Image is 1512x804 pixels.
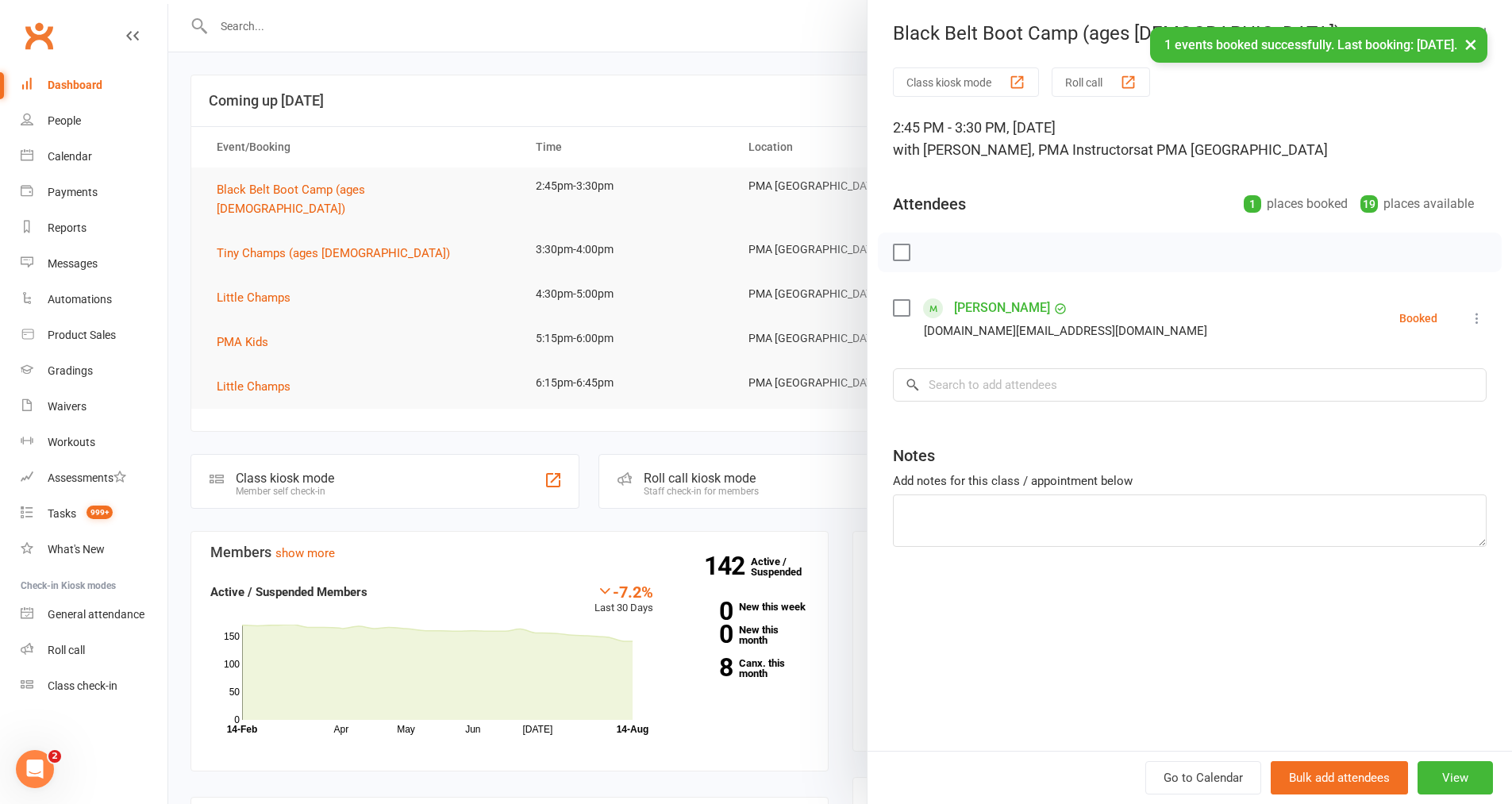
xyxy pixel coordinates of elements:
[21,353,167,389] a: Gradings
[924,321,1207,341] div: [DOMAIN_NAME][EMAIL_ADDRESS][DOMAIN_NAME]
[1360,193,1474,215] div: places available
[1244,195,1261,213] div: 1
[1360,195,1378,213] div: 19
[893,141,1141,158] span: with [PERSON_NAME], PMA Instructors
[1141,141,1328,158] span: at PMA [GEOGRAPHIC_DATA]
[893,444,935,467] div: Notes
[21,175,167,210] a: Payments
[48,293,112,306] div: Automations
[48,114,81,127] div: People
[893,193,966,215] div: Attendees
[48,186,98,198] div: Payments
[1399,313,1437,324] div: Booked
[48,364,93,377] div: Gradings
[21,496,167,532] a: Tasks 999+
[893,471,1487,490] div: Add notes for this class / appointment below
[48,150,92,163] div: Calendar
[16,750,54,788] iframe: Intercom live chat
[1244,193,1348,215] div: places booked
[21,425,167,460] a: Workouts
[21,103,167,139] a: People
[87,506,113,519] span: 999+
[1052,67,1150,97] button: Roll call
[21,317,167,353] a: Product Sales
[48,507,76,520] div: Tasks
[21,246,167,282] a: Messages
[893,368,1487,402] input: Search to add attendees
[21,633,167,668] a: Roll call
[1418,761,1493,794] button: View
[21,597,167,633] a: General attendance kiosk mode
[21,532,167,567] a: What's New
[1271,761,1408,794] button: Bulk add attendees
[48,257,98,270] div: Messages
[21,210,167,246] a: Reports
[1456,27,1485,61] button: ×
[21,460,167,496] a: Assessments
[48,644,85,656] div: Roll call
[893,67,1039,97] button: Class kiosk mode
[19,16,59,56] a: Clubworx
[1145,761,1261,794] a: Go to Calendar
[48,79,102,91] div: Dashboard
[48,750,61,763] span: 2
[21,67,167,103] a: Dashboard
[48,543,105,556] div: What's New
[21,668,167,704] a: Class kiosk mode
[893,117,1487,161] div: 2:45 PM - 3:30 PM, [DATE]
[1150,27,1487,63] div: 1 events booked successfully. Last booking: [DATE].
[48,471,126,484] div: Assessments
[48,221,87,234] div: Reports
[48,679,117,692] div: Class check-in
[21,282,167,317] a: Automations
[21,139,167,175] a: Calendar
[48,436,95,448] div: Workouts
[868,22,1512,44] div: Black Belt Boot Camp (ages [DEMOGRAPHIC_DATA])
[48,608,144,621] div: General attendance
[48,400,87,413] div: Waivers
[21,389,167,425] a: Waivers
[954,295,1050,321] a: [PERSON_NAME]
[48,329,116,341] div: Product Sales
